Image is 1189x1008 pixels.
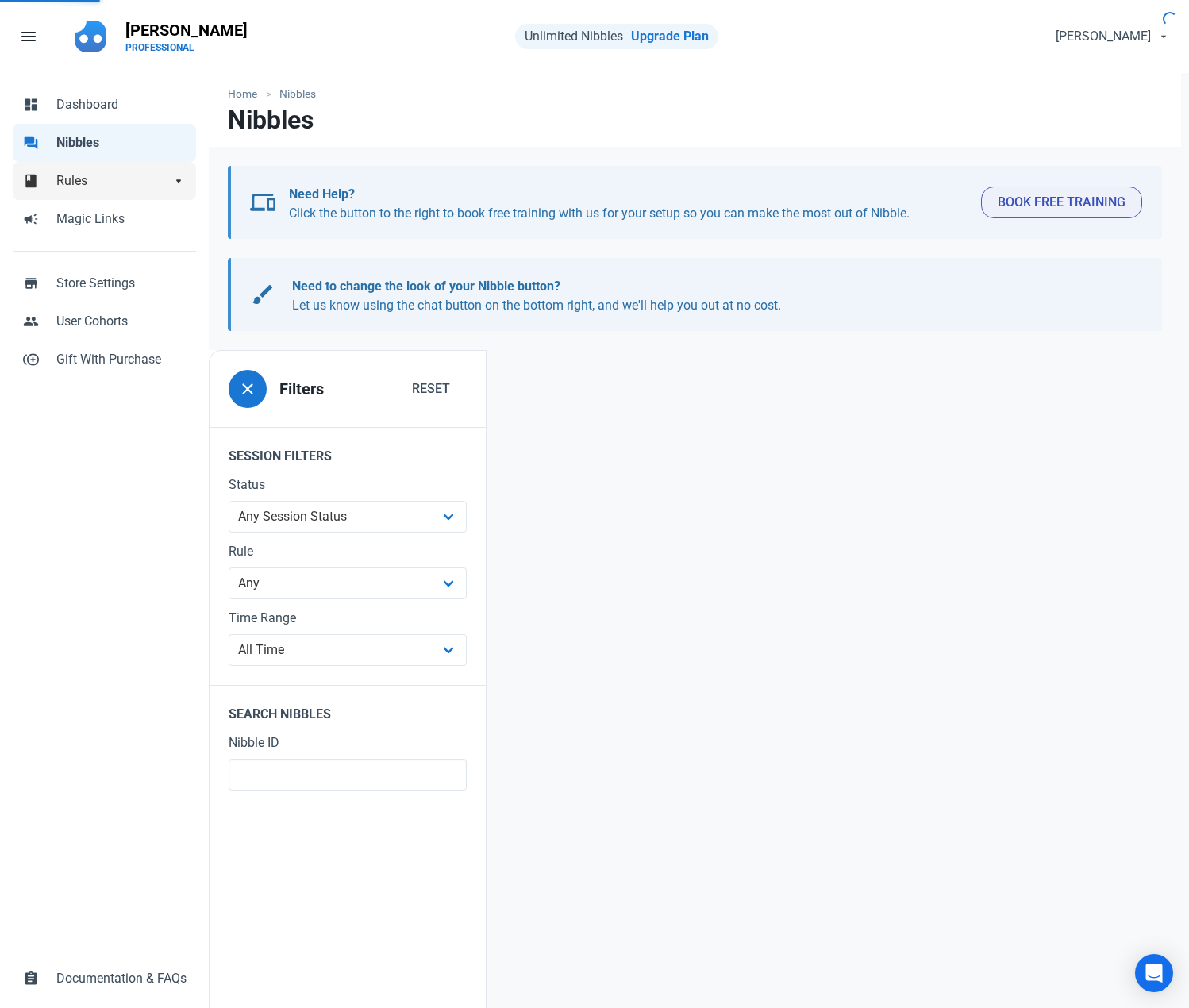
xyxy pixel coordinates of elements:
a: [PERSON_NAME]PROFESSIONAL [116,13,257,60]
span: User Cohorts [56,312,187,331]
b: Need Help? [289,187,355,202]
span: devices [250,190,275,215]
label: Time Range [229,609,467,628]
legend: Search Nibbles [210,685,486,733]
a: Upgrade Plan [631,29,709,44]
span: assignment [23,969,39,985]
h3: Filters [279,380,324,398]
span: Magic Links [56,210,187,229]
span: arrow_drop_down [171,171,187,187]
span: Reset [412,379,450,398]
span: campaign [23,210,39,225]
span: Book Free Training [998,193,1126,212]
a: campaignMagic Links [13,200,196,238]
a: forumNibbles [13,124,196,162]
a: bookRulesarrow_drop_down [13,162,196,200]
span: close [238,379,257,398]
span: store [23,274,39,290]
p: Click the button to the right to book free training with us for your setup so you can make the mo... [289,185,968,223]
span: forum [23,133,39,149]
b: Need to change the look of your Nibble button? [292,279,560,294]
span: book [23,171,39,187]
a: peopleUser Cohorts [13,302,196,340]
div: Open Intercom Messenger [1135,954,1173,992]
span: control_point_duplicate [23,350,39,366]
span: Rules [56,171,171,190]
span: Store Settings [56,274,187,293]
label: Rule [229,542,467,561]
label: Nibble ID [229,733,467,752]
a: assignmentDocumentation & FAQs [13,960,196,998]
span: brush [250,282,275,307]
button: Book Free Training [981,187,1142,218]
legend: Session Filters [210,427,486,475]
span: Nibbles [56,133,187,152]
button: Reset [395,373,467,405]
span: Unlimited Nibbles [525,29,623,44]
p: PROFESSIONAL [125,41,248,54]
label: Status [229,475,467,494]
span: dashboard [23,95,39,111]
nav: breadcrumbs [209,73,1181,106]
button: close [229,370,267,408]
span: Gift With Purchase [56,350,187,369]
p: Let us know using the chat button on the bottom right, and we'll help you out at no cost. [292,277,1127,315]
span: menu [19,27,38,46]
a: dashboardDashboard [13,86,196,124]
span: [PERSON_NAME] [1056,27,1151,46]
a: storeStore Settings [13,264,196,302]
p: [PERSON_NAME] [125,19,248,41]
span: Dashboard [56,95,187,114]
a: Home [228,86,265,102]
span: people [23,312,39,328]
h1: Nibbles [228,106,314,134]
button: [PERSON_NAME] [1042,21,1179,52]
span: Documentation & FAQs [56,969,187,988]
a: control_point_duplicateGift With Purchase [13,340,196,379]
